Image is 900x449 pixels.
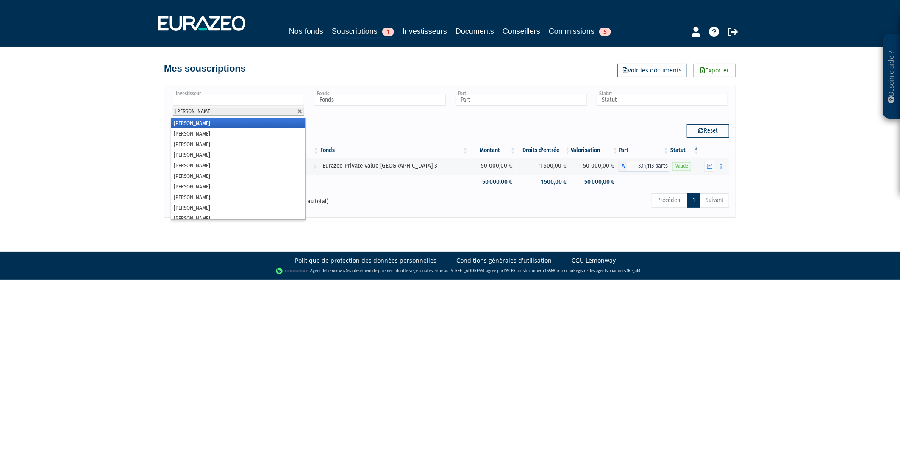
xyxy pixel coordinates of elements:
[469,143,517,158] th: Montant: activer pour trier la colonne par ordre croissant
[164,64,246,74] h4: Mes souscriptions
[171,118,305,128] li: [PERSON_NAME]
[517,143,571,158] th: Droits d'entrée: activer pour trier la colonne par ordre croissant
[517,158,571,175] td: 1 500,00 €
[171,160,305,171] li: [PERSON_NAME]
[669,143,700,158] th: Statut : activer pour trier la colonne par ordre d&eacute;croissant
[403,25,447,37] a: Investisseurs
[8,267,892,275] div: - Agent de (établissement de paiement dont le siège social est situé au [STREET_ADDRESS], agréé p...
[694,64,736,77] a: Exporter
[276,267,308,275] img: logo-lemonway.png
[599,28,611,36] span: 5
[517,175,571,189] td: 1 500,00 €
[313,159,316,175] i: Voir l'investisseur
[572,256,616,265] a: CGU Lemonway
[322,161,466,170] div: Eurazeo Private Value [GEOGRAPHIC_DATA] 3
[319,143,469,158] th: Fonds: activer pour trier la colonne par ordre croissant
[171,150,305,160] li: [PERSON_NAME]
[289,25,323,37] a: Nos fonds
[171,192,305,202] li: [PERSON_NAME]
[456,25,494,37] a: Documents
[687,193,700,208] a: 1
[687,124,729,138] button: Reset
[175,108,212,114] span: [PERSON_NAME]
[171,171,305,181] li: [PERSON_NAME]
[887,39,897,115] p: Besoin d'aide ?
[503,25,540,37] a: Conseillers
[158,16,245,31] img: 1732889491-logotype_eurazeo_blanc_rvb.png
[571,158,619,175] td: 50 000,00 €
[382,28,394,36] span: 1
[573,268,640,273] a: Registre des agents financiers (Regafi)
[326,268,346,273] a: Lemonway
[571,143,619,158] th: Valorisation: activer pour trier la colonne par ordre croissant
[619,143,669,158] th: Part: activer pour trier la colonne par ordre croissant
[171,213,305,224] li: [PERSON_NAME]
[672,162,691,170] span: Valide
[171,128,305,139] li: [PERSON_NAME]
[627,161,669,172] span: 334,113 parts
[549,25,611,37] a: Commissions5
[171,202,305,213] li: [PERSON_NAME]
[295,256,436,265] a: Politique de protection des données personnelles
[469,175,517,189] td: 50 000,00 €
[617,64,687,77] a: Voir les documents
[619,161,669,172] div: A - Eurazeo Private Value Europe 3
[171,139,305,150] li: [PERSON_NAME]
[171,181,305,192] li: [PERSON_NAME]
[332,25,394,39] a: Souscriptions1
[619,161,627,172] span: A
[456,256,552,265] a: Conditions générales d'utilisation
[571,175,619,189] td: 50 000,00 €
[469,158,517,175] td: 50 000,00 €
